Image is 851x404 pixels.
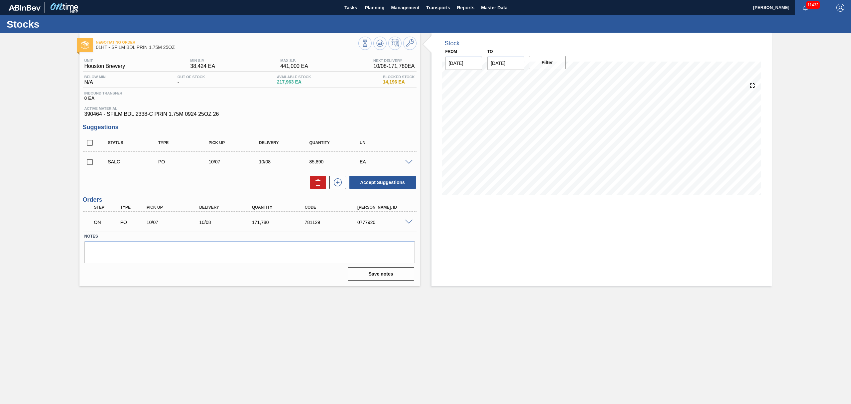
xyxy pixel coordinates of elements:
[106,159,164,164] div: Suggestion Awaiting Load Composition
[190,59,215,63] span: MIN S.P.
[326,176,346,189] div: New suggestion
[207,159,264,164] div: 10/07/2025
[307,176,326,189] div: Delete Suggestions
[303,205,363,210] div: Code
[303,220,363,225] div: 781129
[277,75,311,79] span: Available Stock
[257,140,315,145] div: Delivery
[403,37,417,50] button: Go to Master Data / General
[356,220,416,225] div: 0777920
[84,111,415,117] span: 390464 - SFILM BDL 2338-C PRIN 1.75M 0924 25OZ 26
[481,4,507,12] span: Master Data
[92,205,121,210] div: Step
[119,220,147,225] div: Purchase order
[83,196,417,203] h3: Orders
[250,205,310,210] div: Quantity
[280,59,308,63] span: MAX S.P.
[445,40,460,47] div: Stock
[836,4,844,12] img: Logout
[358,37,372,50] button: Stocks Overview
[383,80,415,85] span: 14,196 EA
[349,176,416,189] button: Accept Suggestions
[358,159,416,164] div: EA
[277,80,311,85] span: 217,963 EA
[84,106,415,110] span: Active Material
[529,56,566,69] button: Filter
[7,20,125,28] h1: Stocks
[388,37,402,50] button: Schedule Inventory
[373,59,415,63] span: Next Delivery
[94,220,119,225] p: ON
[81,41,89,49] img: Ícone
[84,63,125,69] span: Houston Brewery
[257,159,315,164] div: 10/08/2025
[83,75,107,86] div: N/A
[178,75,205,79] span: Out Of Stock
[119,205,147,210] div: Type
[445,49,457,54] label: From
[426,4,450,12] span: Transports
[795,3,816,12] button: Notifications
[356,205,416,210] div: [PERSON_NAME]. ID
[84,91,122,95] span: Inbound Transfer
[84,96,122,101] span: 0 EA
[207,140,264,145] div: Pick up
[445,57,482,70] input: mm/dd/yyyy
[83,124,417,131] h3: Suggestions
[391,4,420,12] span: Management
[373,63,415,69] span: 10/08 - 171,780 EA
[365,4,384,12] span: Planning
[190,63,215,69] span: 38,424 EA
[358,140,416,145] div: UN
[383,75,415,79] span: Blocked Stock
[145,205,205,210] div: Pick up
[346,175,417,190] div: Accept Suggestions
[250,220,310,225] div: 171,780
[157,159,214,164] div: Purchase order
[96,45,358,50] span: 01HT - SFILM BDL PRIN 1.75M 25OZ
[197,220,258,225] div: 10/08/2025
[145,220,205,225] div: 10/07/2025
[157,140,214,145] div: Type
[457,4,474,12] span: Reports
[307,140,365,145] div: Quantity
[806,1,820,9] span: 11432
[197,205,258,210] div: Delivery
[96,40,358,44] span: Negotiating Order
[487,49,493,54] label: to
[9,5,41,11] img: TNhmsLtSVTkK8tSr43FrP2fwEKptu5GPRR3wAAAABJRU5ErkJggg==
[84,75,106,79] span: Below Min
[84,59,125,63] span: Unit
[373,37,387,50] button: Update Chart
[106,140,164,145] div: Status
[343,4,358,12] span: Tasks
[348,267,414,281] button: Save notes
[487,57,524,70] input: mm/dd/yyyy
[92,215,121,230] div: Negotiating Order
[84,232,415,241] label: Notes
[176,75,207,86] div: -
[280,63,308,69] span: 441,000 EA
[307,159,365,164] div: 85,890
